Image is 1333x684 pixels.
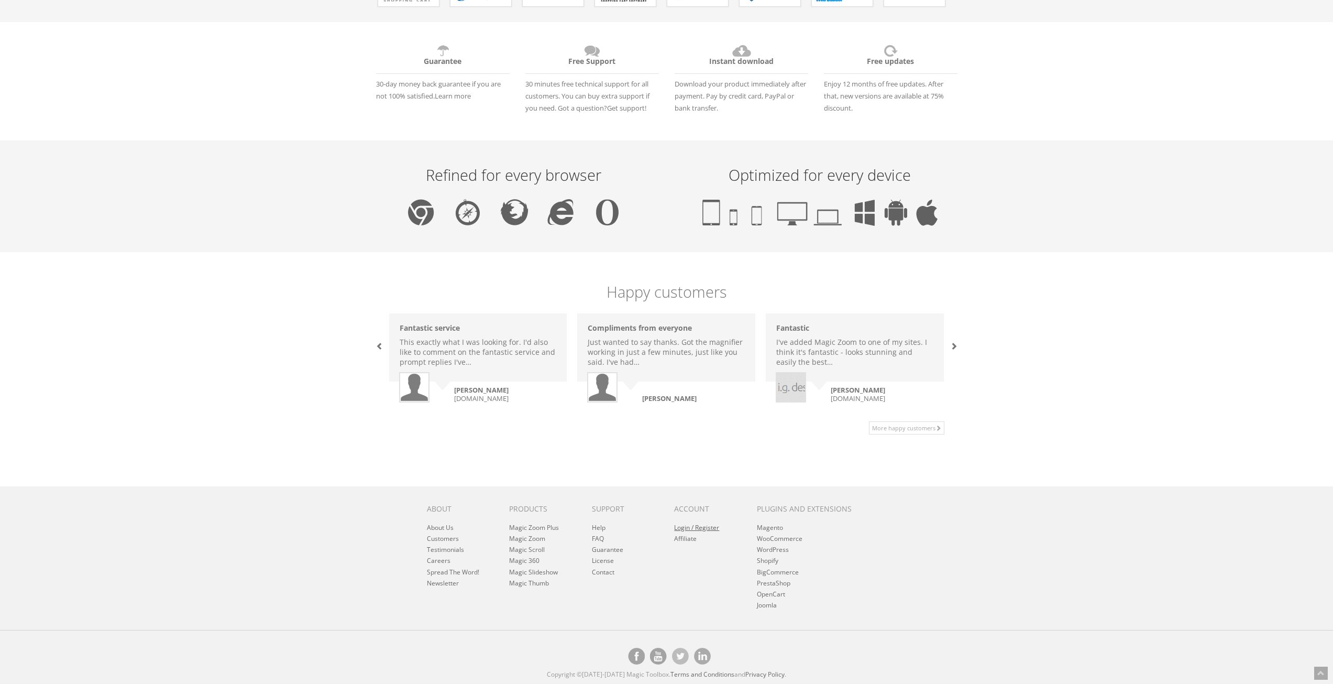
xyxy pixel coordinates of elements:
[650,648,667,665] a: Magic Toolbox on [DOMAIN_NAME]
[427,534,459,543] a: Customers
[831,385,885,395] strong: [PERSON_NAME]
[427,568,479,577] a: Spread The Word!
[509,579,549,588] a: Magic Thumb
[592,556,614,565] a: License
[454,385,509,395] strong: [PERSON_NAME]
[525,43,659,74] h6: Free Support
[509,568,558,577] a: Magic Slideshow
[757,579,790,588] a: PrestaShop
[674,534,697,543] a: Affiliate
[776,386,954,403] small: [DOMAIN_NAME]
[869,421,944,435] a: More happy customers
[592,523,605,532] a: Help
[517,38,667,114] div: 30 minutes free technical support for all customers. You can buy extra support if you need. Got a...
[674,523,719,532] a: Login / Register
[628,648,645,665] a: Magic Toolbox on Facebook
[509,545,545,554] a: Magic Scroll
[588,337,745,367] p: Just wanted to say thanks. Got the magnifier working in just a few minutes, just like you said. I...
[816,38,965,114] div: Enjoy 12 months of free updates. After that, new versions are available at 75% discount.
[667,38,816,114] div: Download your product immediately after payment. Pay by credit card, PayPal or bank transfer.
[670,670,734,679] a: Terms and Conditions
[592,505,658,513] h6: Support
[757,590,785,599] a: OpenCart
[672,648,689,665] a: Magic Toolbox's Twitter account
[400,373,428,401] img: Stuart Smith, accessmysite.co.uk
[427,523,454,532] a: About Us
[677,167,963,183] p: Optimized for every device
[702,199,938,226] img: Tablet, phone, smartphone, desktop, laptop, Windows, Android, iOS
[427,545,464,554] a: Testimonials
[592,534,604,543] a: FAQ
[408,199,619,225] img: Chrome, Safari, Firefox, IE, Opera
[757,601,777,610] a: Joomla
[757,505,865,513] h6: Plugins and extensions
[674,505,741,513] h6: Account
[400,324,557,332] h6: Fantastic service
[588,324,745,332] h6: Compliments from everyone
[399,386,577,403] small: [DOMAIN_NAME]
[776,324,933,332] h6: Fantastic
[824,43,957,74] h6: Free updates
[607,103,646,113] a: Get support!
[509,523,559,532] a: Magic Zoom Plus
[371,167,656,183] p: Refined for every browser
[509,505,576,513] h6: Products
[427,579,459,588] a: Newsletter
[368,38,517,102] div: 30-day money back guarantee if you are not 100% satisfied.
[757,523,783,532] a: Magento
[376,43,510,74] h6: Guarantee
[427,556,450,565] a: Careers
[642,394,697,403] strong: [PERSON_NAME]
[509,534,545,543] a: Magic Zoom
[757,568,799,577] a: BigCommerce
[777,373,821,401] img: Iain Gutteridge, ig-graphic-design.co.uk
[757,556,778,565] a: Shopify
[757,534,802,543] a: WooCommerce
[757,545,789,554] a: WordPress
[592,545,623,554] a: Guarantee
[427,505,493,513] h6: About
[745,670,785,679] a: Privacy Policy
[588,373,616,401] img: Ivan Jackson,
[368,284,965,300] h5: Happy customers
[592,568,614,577] a: Contact
[694,648,711,665] a: Magic Toolbox on [DOMAIN_NAME]
[509,556,539,565] a: Magic 360
[776,337,933,367] p: I've added Magic Zoom to one of my sites. I think it's fantastic - looks stunning and easily the ...
[400,337,557,367] p: This exactly what I was looking for. I'd also like to comment on the fantastic service and prompt...
[675,43,808,74] h6: Instant download
[435,91,471,101] a: Learn more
